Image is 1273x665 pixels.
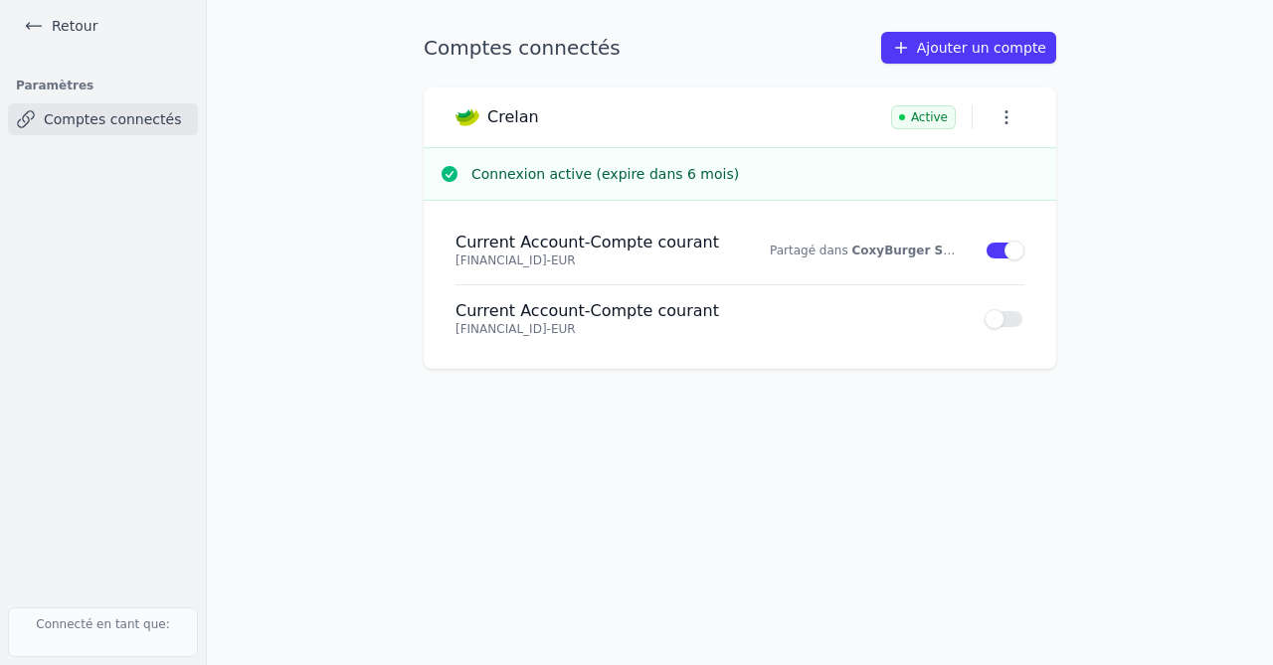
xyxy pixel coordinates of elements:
img: Crelan logo [455,105,479,129]
p: [FINANCIAL_ID] - EUR [455,321,961,337]
h4: Current Account - Compte courant [455,301,961,321]
p: [FINANCIAL_ID] - EUR [455,252,746,268]
h4: Current Account - Compte courant [455,233,746,252]
p: Partagé dans [770,243,961,258]
p: Connecté en tant que: [8,607,198,657]
span: Active [891,105,956,129]
h1: Comptes connectés [424,34,621,62]
h3: Paramètres [8,72,198,99]
a: CoxyBurger SPRL [852,244,969,257]
a: Retour [16,12,105,40]
a: Comptes connectés [8,103,198,135]
h3: Crelan [487,107,539,127]
h3: Connexion active (expire dans 6 mois) [471,164,1040,184]
a: Ajouter un compte [881,32,1056,64]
